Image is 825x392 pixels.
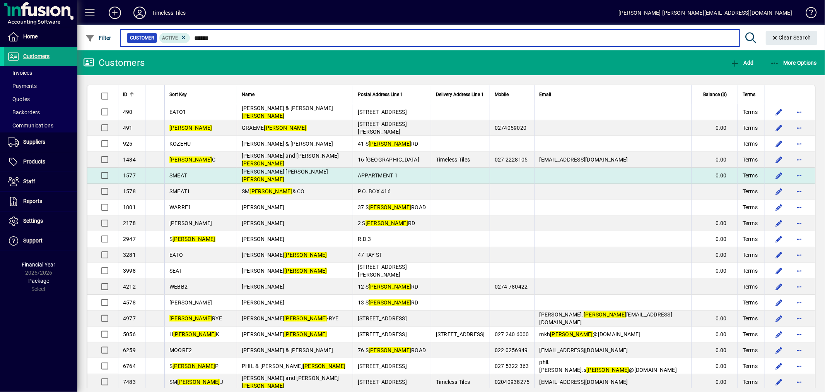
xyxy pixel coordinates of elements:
td: 0.00 [691,342,738,358]
span: EATO1 [169,109,186,115]
span: mkh @[DOMAIN_NAME] [540,331,641,337]
em: [PERSON_NAME] [173,236,215,242]
span: EATO [169,252,183,258]
em: [PERSON_NAME] [173,331,216,337]
button: Edit [773,265,785,277]
span: Terms [743,283,758,291]
span: 3998 [123,268,136,274]
span: 3281 [123,252,136,258]
button: More options [793,312,805,325]
td: 0.00 [691,374,738,390]
em: [PERSON_NAME] [284,252,327,258]
button: Edit [773,106,785,118]
span: [EMAIL_ADDRESS][DOMAIN_NAME] [540,347,628,353]
span: WEBB2 [169,284,188,290]
em: [PERSON_NAME] [169,156,212,163]
em: [PERSON_NAME] [369,284,411,290]
button: More options [793,169,805,182]
span: [PERSON_NAME] and [PERSON_NAME] [242,153,339,167]
span: WARRE1 [169,204,191,210]
span: 022 0256949 [495,347,528,353]
button: More options [793,360,805,372]
em: [PERSON_NAME] [242,383,284,389]
span: [PERSON_NAME] [242,284,284,290]
span: Clear Search [772,34,811,41]
span: S P [169,363,219,369]
button: Edit [773,312,785,325]
span: Terms [743,267,758,275]
span: H K [169,331,220,337]
span: 4578 [123,299,136,306]
div: Mobile [495,90,530,99]
em: [PERSON_NAME] [366,220,408,226]
span: [PERSON_NAME] [242,331,327,337]
div: ID [123,90,140,99]
span: 0274059020 [495,125,527,131]
em: [PERSON_NAME] [169,125,212,131]
span: APPARTMENT 1 [358,172,398,179]
button: Edit [773,169,785,182]
span: 12 S RD [358,284,418,290]
span: 2947 [123,236,136,242]
span: 4977 [123,315,136,322]
em: [PERSON_NAME] [242,176,284,182]
span: 2178 [123,220,136,226]
span: Suppliers [23,139,45,145]
button: Edit [773,233,785,245]
span: 02040938275 [495,379,530,385]
span: Terms [743,346,758,354]
em: [PERSON_NAME] [249,188,292,194]
span: Timeless Tiles [436,156,470,163]
span: [PERSON_NAME] & [PERSON_NAME] [242,141,333,147]
mat-chip: Activation Status: Active [159,33,190,43]
span: S [169,236,215,242]
button: More options [793,280,805,293]
button: Edit [773,280,785,293]
em: [PERSON_NAME] [284,268,327,274]
span: 1484 [123,156,136,163]
span: [PERSON_NAME] [PERSON_NAME] [242,168,328,182]
span: R.D.3 [358,236,371,242]
span: SM & CO [242,188,305,194]
span: Products [23,158,45,165]
span: Terms [743,90,755,99]
span: Name [242,90,255,99]
span: 0274 780422 [495,284,528,290]
a: Suppliers [4,132,77,152]
a: Home [4,27,77,46]
span: [STREET_ADDRESS] [436,331,485,337]
span: Package [28,278,49,284]
button: Edit [773,138,785,150]
button: Filter [84,31,113,45]
button: More options [793,265,805,277]
span: 6259 [123,347,136,353]
span: Terms [743,124,758,132]
span: Financial Year [22,261,56,268]
button: More options [793,344,805,356]
span: KOZEHU [169,141,191,147]
button: More options [793,153,805,166]
em: [PERSON_NAME] [303,363,345,369]
em: [PERSON_NAME] [584,311,626,318]
button: More options [793,138,805,150]
span: [PERSON_NAME] [169,299,212,306]
span: Settings [23,218,43,224]
span: [STREET_ADDRESS][PERSON_NAME] [358,121,407,135]
div: Customers [83,57,145,69]
span: [PERSON_NAME] [242,204,284,210]
span: Terms [743,140,758,148]
span: 41 S RD [358,141,418,147]
span: 027 2228105 [495,156,528,163]
td: 0.00 [691,358,738,374]
a: Communications [4,119,77,132]
span: Email [540,90,552,99]
span: [PERSON_NAME] [169,220,212,226]
span: Quotes [8,96,30,102]
span: Terms [743,187,758,195]
span: [PERSON_NAME] and [PERSON_NAME] [242,375,339,389]
span: 925 [123,141,133,147]
span: [STREET_ADDRESS] [358,331,407,337]
span: Staff [23,178,35,184]
button: Edit [773,344,785,356]
em: [PERSON_NAME] [169,315,212,322]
